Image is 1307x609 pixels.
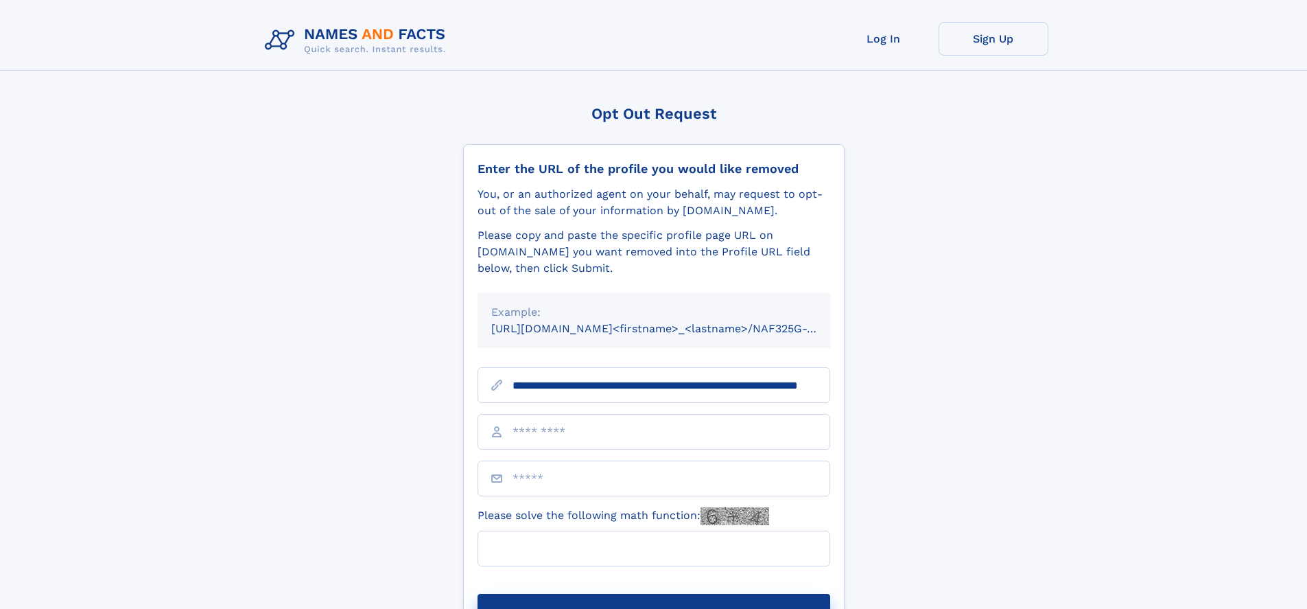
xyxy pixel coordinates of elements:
[478,186,830,219] div: You, or an authorized agent on your behalf, may request to opt-out of the sale of your informatio...
[939,22,1048,56] a: Sign Up
[463,105,845,122] div: Opt Out Request
[491,304,816,321] div: Example:
[478,161,830,176] div: Enter the URL of the profile you would like removed
[491,322,856,335] small: [URL][DOMAIN_NAME]<firstname>_<lastname>/NAF325G-xxxxxxxx
[478,227,830,277] div: Please copy and paste the specific profile page URL on [DOMAIN_NAME] you want removed into the Pr...
[478,507,769,525] label: Please solve the following math function:
[829,22,939,56] a: Log In
[259,22,457,59] img: Logo Names and Facts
